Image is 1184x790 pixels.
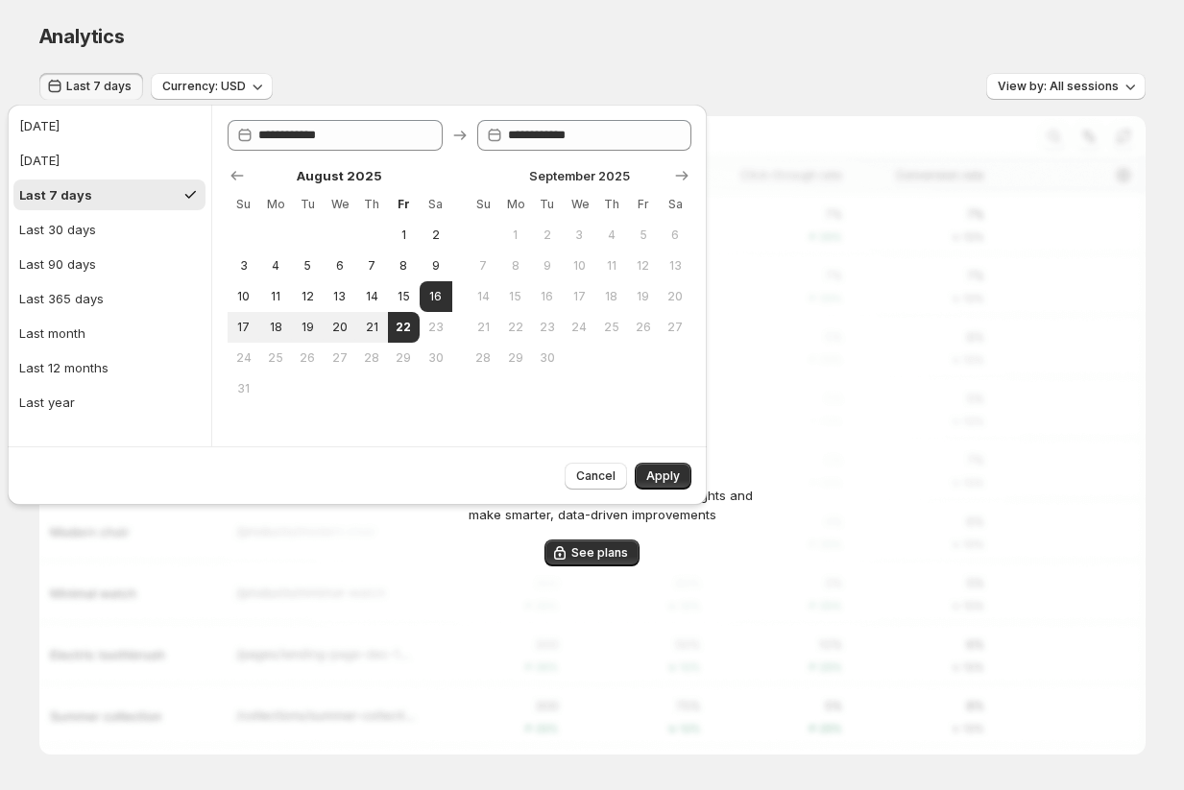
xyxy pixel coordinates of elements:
[66,79,132,94] span: Last 7 days
[660,312,691,343] button: Saturday September 27 2025
[420,189,451,220] th: Saturday
[468,312,499,343] button: Sunday September 21 2025
[355,189,387,220] th: Thursday
[13,110,205,141] button: [DATE]
[468,251,499,281] button: Sunday September 7 2025
[235,320,252,335] span: 17
[19,393,75,412] div: Last year
[564,220,595,251] button: Wednesday September 3 2025
[667,258,684,274] span: 13
[635,463,691,490] button: Apply
[388,312,420,343] button: End of range Today Friday August 22 2025
[468,281,499,312] button: Sunday September 14 2025
[420,343,451,373] button: Saturday August 30 2025
[228,373,259,404] button: Sunday August 31 2025
[13,318,205,348] button: Last month
[420,281,451,312] button: Start of range Saturday August 16 2025
[267,197,283,212] span: Mo
[331,258,348,274] span: 6
[13,352,205,383] button: Last 12 months
[324,343,355,373] button: Wednesday August 27 2025
[427,289,444,304] span: 16
[228,189,259,220] th: Sunday
[571,197,588,212] span: We
[13,145,205,176] button: [DATE]
[603,258,619,274] span: 11
[427,320,444,335] span: 23
[531,251,563,281] button: Tuesday September 9 2025
[475,197,492,212] span: Su
[162,79,246,94] span: Currency: USD
[531,343,563,373] button: Tuesday September 30 2025
[388,220,420,251] button: Friday August 1 2025
[19,151,60,170] div: [DATE]
[507,320,523,335] span: 22
[507,289,523,304] span: 15
[627,281,659,312] button: Friday September 19 2025
[539,350,555,366] span: 30
[475,258,492,274] span: 7
[235,197,252,212] span: Su
[13,180,205,210] button: Last 7 days
[507,258,523,274] span: 8
[635,320,651,335] span: 26
[331,350,348,366] span: 27
[539,197,555,212] span: Tu
[531,189,563,220] th: Tuesday
[235,350,252,366] span: 24
[259,251,291,281] button: Monday August 4 2025
[300,258,316,274] span: 5
[603,227,619,243] span: 4
[267,258,283,274] span: 4
[363,289,379,304] span: 14
[259,281,291,312] button: Monday August 11 2025
[151,73,273,100] button: Currency: USD
[507,227,523,243] span: 1
[331,320,348,335] span: 20
[13,214,205,245] button: Last 30 days
[355,281,387,312] button: Thursday August 14 2025
[603,320,619,335] span: 25
[420,251,451,281] button: Saturday August 9 2025
[635,289,651,304] span: 19
[324,251,355,281] button: Wednesday August 6 2025
[19,220,96,239] div: Last 30 days
[668,162,695,189] button: Show next month, October 2025
[331,197,348,212] span: We
[19,185,92,204] div: Last 7 days
[292,251,324,281] button: Tuesday August 5 2025
[363,350,379,366] span: 28
[224,162,251,189] button: Show previous month, July 2025
[324,281,355,312] button: Wednesday August 13 2025
[539,320,555,335] span: 23
[388,343,420,373] button: Friday August 29 2025
[267,289,283,304] span: 11
[292,312,324,343] button: Tuesday August 19 2025
[499,220,531,251] button: Monday September 1 2025
[499,251,531,281] button: Monday September 8 2025
[499,312,531,343] button: Monday September 22 2025
[475,350,492,366] span: 28
[564,189,595,220] th: Wednesday
[539,289,555,304] span: 16
[539,258,555,274] span: 9
[627,312,659,343] button: Friday September 26 2025
[595,312,627,343] button: Thursday September 25 2025
[19,358,109,377] div: Last 12 months
[595,189,627,220] th: Thursday
[13,387,205,418] button: Last year
[627,220,659,251] button: Friday September 5 2025
[355,312,387,343] button: Thursday August 21 2025
[507,350,523,366] span: 29
[531,312,563,343] button: Tuesday September 23 2025
[571,258,588,274] span: 10
[396,350,412,366] span: 29
[292,189,324,220] th: Tuesday
[539,227,555,243] span: 2
[660,189,691,220] th: Saturday
[267,350,283,366] span: 25
[603,289,619,304] span: 18
[300,350,316,366] span: 26
[603,197,619,212] span: Th
[499,343,531,373] button: Monday September 29 2025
